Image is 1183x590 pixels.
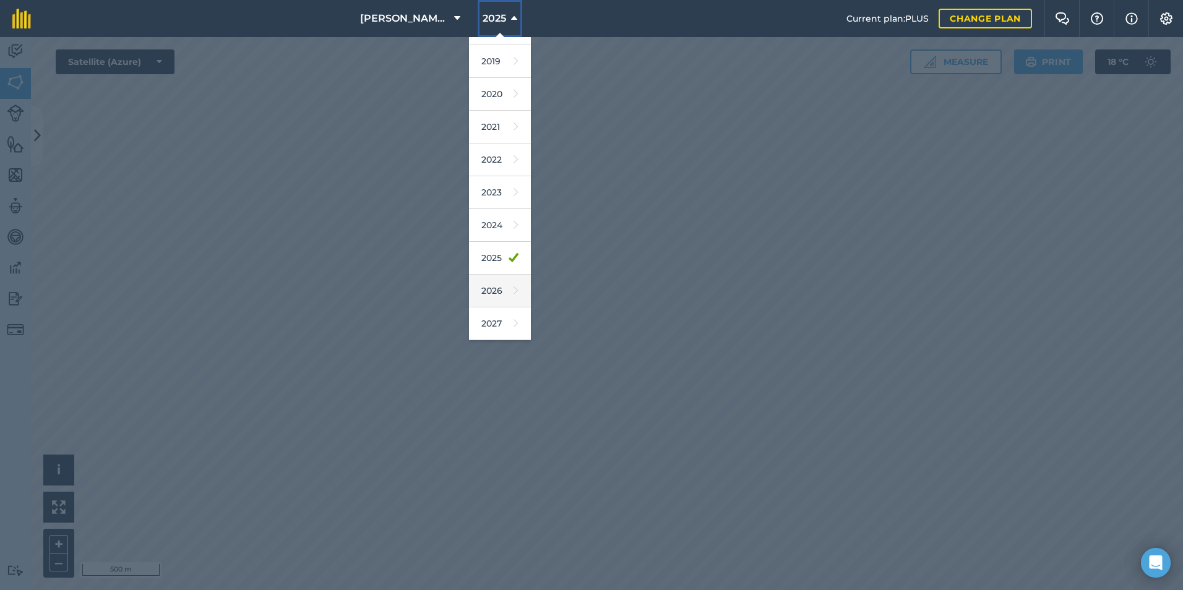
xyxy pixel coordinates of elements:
a: 2021 [469,111,531,143]
img: A cog icon [1159,12,1174,25]
img: Two speech bubbles overlapping with the left bubble in the forefront [1055,12,1070,25]
span: Current plan : PLUS [846,12,929,25]
a: 2022 [469,143,531,176]
a: 2026 [469,275,531,307]
a: Change plan [939,9,1032,28]
a: 2027 [469,307,531,340]
a: 2019 [469,45,531,78]
span: 2025 [483,11,506,26]
a: 2025 [469,242,531,275]
span: [PERSON_NAME] LTD [360,11,449,26]
img: svg+xml;base64,PHN2ZyB4bWxucz0iaHR0cDovL3d3dy53My5vcmcvMjAwMC9zdmciIHdpZHRoPSIxNyIgaGVpZ2h0PSIxNy... [1125,11,1138,26]
a: 2024 [469,209,531,242]
a: 2023 [469,176,531,209]
div: Open Intercom Messenger [1141,548,1171,578]
a: 2020 [469,78,531,111]
img: A question mark icon [1090,12,1104,25]
img: fieldmargin Logo [12,9,31,28]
